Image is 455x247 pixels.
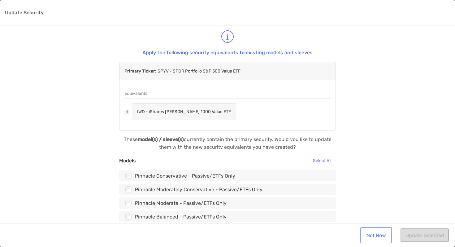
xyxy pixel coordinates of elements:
p: Update Security [5,9,44,16]
h4: Models [119,158,136,164]
p: These currently contain the primary security. Would you like to update them with the new security... [119,135,336,151]
label: Pinnacle Moderate - Passive/ETFs Only [135,201,227,206]
a: Not Now [362,228,391,242]
strong: model(s) / sleeve(s) [138,136,184,142]
p: IWD - iShares [PERSON_NAME] 1000 Value ETF [137,108,231,116]
h4: Apply the following security equivalents to existing models and sleeves [119,50,336,55]
button: Select All [308,156,336,165]
b: Primary Ticker: [124,68,156,74]
span: 1 [126,110,128,114]
label: Pinnacle Conservative - Passive/ETFs Only [135,173,235,179]
p: Equivalents [124,90,331,99]
label: Pinnacle Balanced - Passive/ETFs Only [135,214,227,219]
label: Pinnacle Moderately Conservative - Passive/ETFs Only [135,187,262,192]
p: SPYV - SPDR Portfolio S&P 500 Value ETF [124,67,331,75]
